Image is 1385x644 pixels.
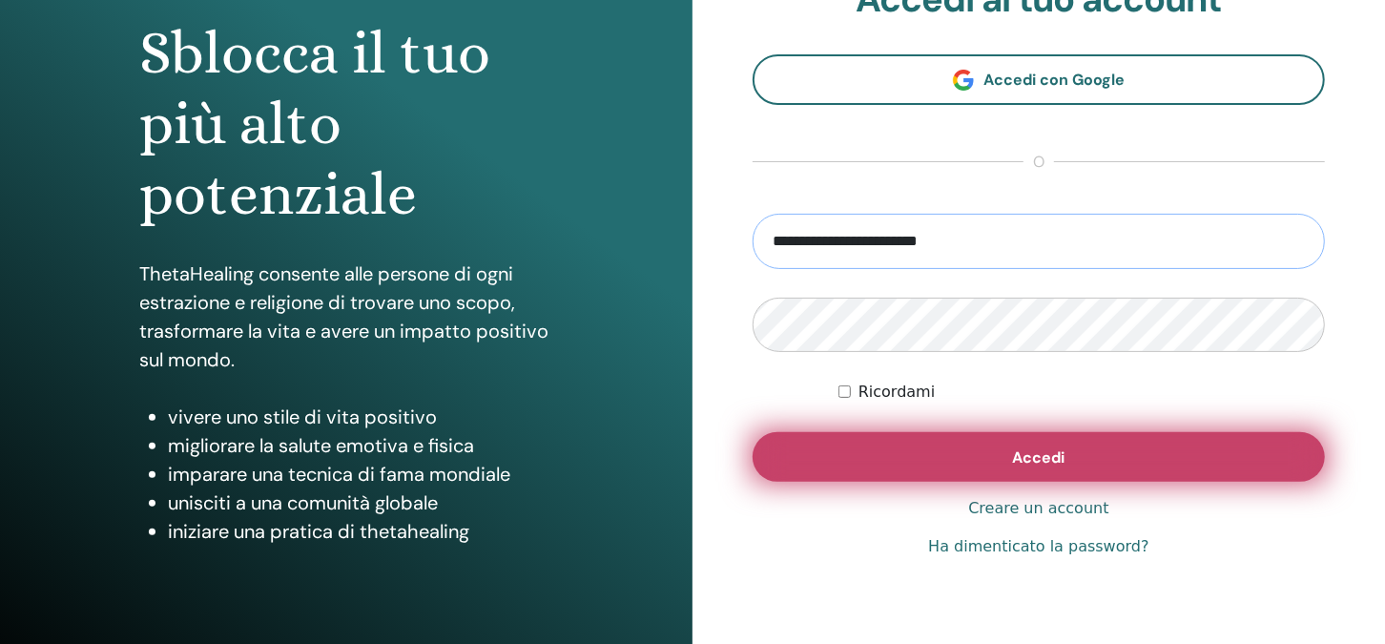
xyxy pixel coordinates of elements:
li: migliorare la salute emotiva e fisica [168,431,553,460]
p: ThetaHealing consente alle persone di ogni estrazione e religione di trovare uno scopo, trasforma... [139,260,553,374]
span: Accedi [1013,447,1065,467]
li: vivere uno stile di vita positivo [168,403,553,431]
h1: Sblocca il tuo più alto potenziale [139,18,553,231]
li: unisciti a una comunità globale [168,488,553,517]
div: Keep me authenticated indefinitely or until I manually logout [838,381,1325,404]
li: imparare una tecnica di fama mondiale [168,460,553,488]
a: Accedi con Google [753,54,1325,105]
label: Ricordami [858,381,935,404]
a: Creare un account [968,497,1108,520]
span: o [1023,151,1054,174]
a: Ha dimenticato la password? [928,535,1148,558]
li: iniziare una pratica di thetahealing [168,517,553,546]
button: Accedi [753,432,1325,482]
span: Accedi con Google [983,70,1125,90]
